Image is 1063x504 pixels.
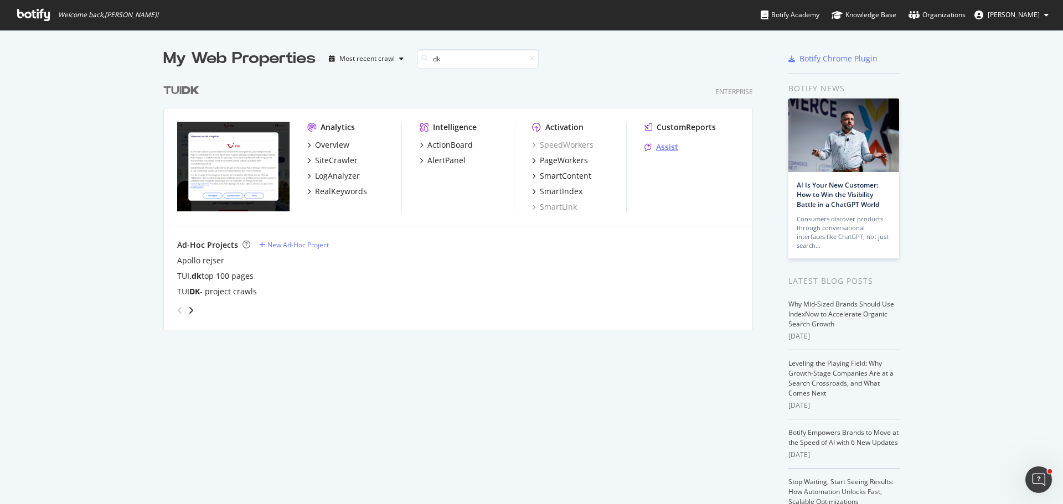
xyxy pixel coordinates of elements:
a: New Ad-Hoc Project [259,240,329,250]
input: Search [417,49,539,69]
a: ActionBoard [420,139,473,150]
div: RealKeywords [315,186,367,197]
button: Most recent crawl [324,50,408,67]
a: RealKeywords [307,186,367,197]
div: Enterprise [715,87,753,96]
iframe: Intercom live chat [1025,466,1052,493]
div: PageWorkers [540,155,588,166]
div: grid [163,70,762,330]
div: AlertPanel [427,155,466,166]
a: AI Is Your New Customer: How to Win the Visibility Battle in a ChatGPT World [797,180,879,209]
b: DK [182,85,199,96]
div: Activation [545,122,584,133]
div: Ad-Hoc Projects [177,240,238,251]
a: Apollo rejser [177,255,224,266]
div: Knowledge Base [832,9,896,20]
div: Latest Blog Posts [788,275,900,287]
span: Anja Alling [988,10,1040,19]
div: Most recent crawl [339,55,395,62]
a: Botify Empowers Brands to Move at the Speed of AI with 6 New Updates [788,428,899,447]
a: Assist [644,142,678,153]
a: Overview [307,139,349,150]
a: SpeedWorkers [532,139,594,150]
div: angle-right [187,305,195,316]
div: Botify Academy [761,9,819,20]
a: PageWorkers [532,155,588,166]
div: Organizations [909,9,966,20]
div: New Ad-Hoc Project [267,240,329,250]
a: TUI.dktop 100 pages [177,271,254,282]
div: [DATE] [788,401,900,411]
div: TUI - project crawls [177,286,257,297]
a: Leveling the Playing Field: Why Growth-Stage Companies Are at a Search Crossroads, and What Comes... [788,358,894,398]
a: Botify Chrome Plugin [788,53,878,64]
a: SmartLink [532,201,577,212]
img: tui.dk [177,122,290,211]
b: dk [192,271,202,281]
div: Intelligence [433,122,477,133]
div: Overview [315,139,349,150]
div: Botify news [788,82,900,95]
div: Consumers discover products through conversational interfaces like ChatGPT, not just search… [797,215,891,250]
div: SiteCrawler [315,155,358,166]
div: Botify Chrome Plugin [799,53,878,64]
div: [DATE] [788,450,900,460]
a: TUIDK- project crawls [177,286,257,297]
a: SmartContent [532,170,591,181]
div: Analytics [321,122,355,133]
div: My Web Properties [163,48,316,70]
div: angle-left [173,302,187,319]
div: LogAnalyzer [315,170,360,181]
div: Assist [656,142,678,153]
a: Why Mid-Sized Brands Should Use IndexNow to Accelerate Organic Search Growth [788,299,894,329]
a: LogAnalyzer [307,170,360,181]
div: CustomReports [657,122,716,133]
div: TUI [163,83,199,99]
img: AI Is Your New Customer: How to Win the Visibility Battle in a ChatGPT World [788,98,899,172]
span: Welcome back, [PERSON_NAME] ! [58,11,158,19]
a: SiteCrawler [307,155,358,166]
button: [PERSON_NAME] [966,6,1057,24]
b: DK [189,286,200,297]
div: [DATE] [788,331,900,341]
div: ActionBoard [427,139,473,150]
a: AlertPanel [420,155,466,166]
a: SmartIndex [532,186,582,197]
a: CustomReports [644,122,716,133]
div: SmartContent [540,170,591,181]
div: SmartIndex [540,186,582,197]
a: TUIDK [163,83,204,99]
div: TUI. top 100 pages [177,271,254,282]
